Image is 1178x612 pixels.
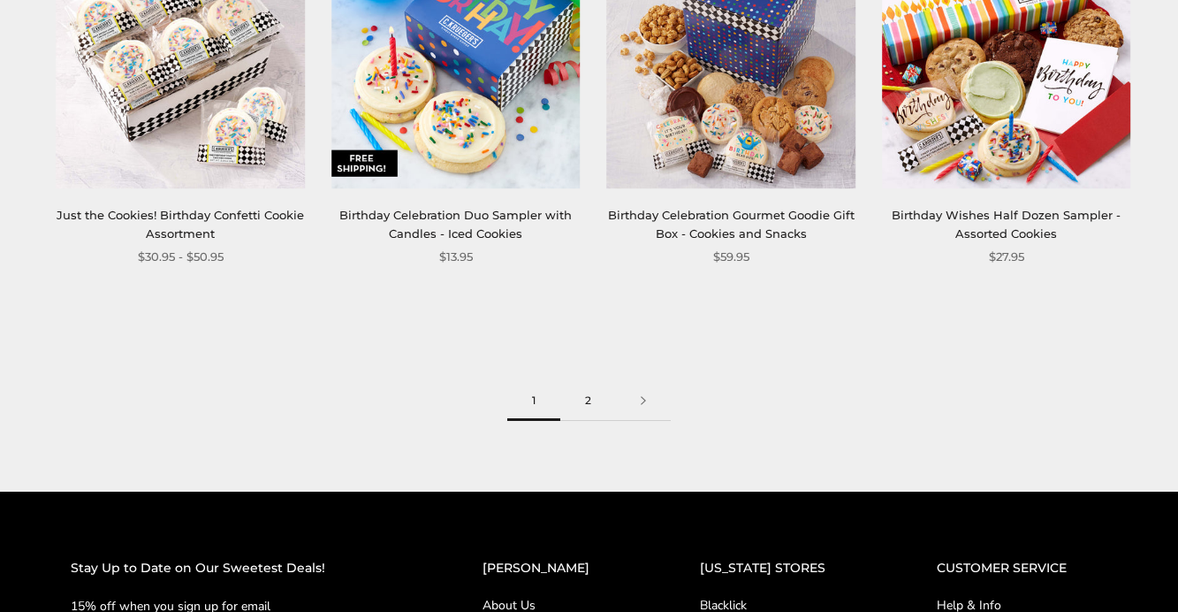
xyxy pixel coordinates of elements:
[14,545,183,598] iframe: Sign Up via Text for Offers
[439,248,473,266] span: $13.95
[989,248,1024,266] span: $27.95
[507,381,560,421] span: 1
[616,381,671,421] a: Next page
[138,248,224,266] span: $30.95 - $50.95
[483,558,630,578] h2: [PERSON_NAME]
[339,208,572,241] a: Birthday Celebration Duo Sampler with Candles - Iced Cookies
[71,558,412,578] h2: Stay Up to Date on Our Sweetest Deals!
[700,558,866,578] h2: [US_STATE] STORES
[608,208,855,241] a: Birthday Celebration Gourmet Goodie Gift Box - Cookies and Snacks
[892,208,1121,241] a: Birthday Wishes Half Dozen Sampler - Assorted Cookies
[560,381,616,421] a: 2
[57,208,304,241] a: Just the Cookies! Birthday Confetti Cookie Assortment
[937,558,1107,578] h2: CUSTOMER SERVICE
[713,248,749,266] span: $59.95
